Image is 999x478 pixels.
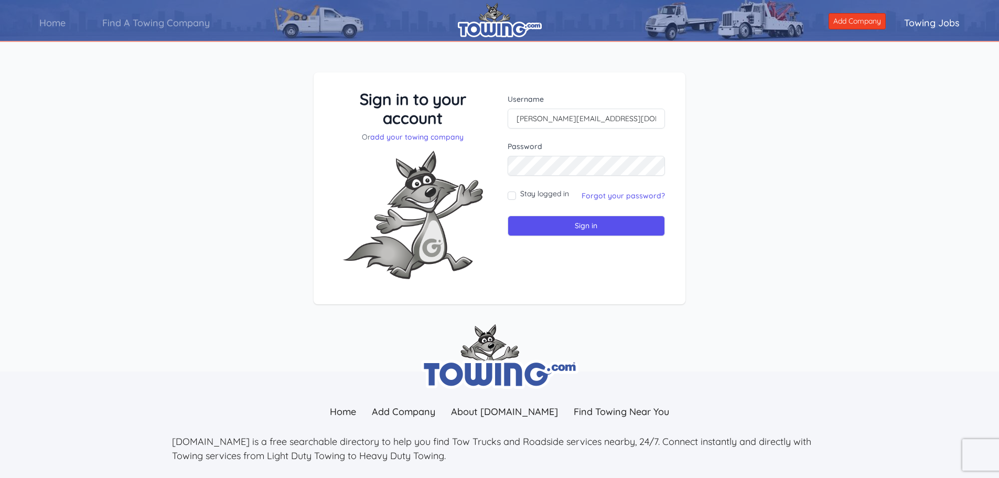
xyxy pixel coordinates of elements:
img: Fox-Excited.png [334,142,491,288]
a: Find A Towing Company [84,8,228,38]
a: Home [21,8,84,38]
input: Sign in [508,216,665,236]
a: Find Towing Near You [566,400,677,423]
a: About [DOMAIN_NAME] [443,400,566,423]
img: logo.png [458,3,542,37]
label: Stay logged in [520,188,569,199]
a: Towing Jobs [886,8,978,38]
a: Add Company [364,400,443,423]
label: Username [508,94,665,104]
a: Home [322,400,364,423]
a: Forgot your password? [582,191,665,200]
a: add your towing company [370,132,464,142]
p: Or [334,132,492,142]
h3: Sign in to your account [334,90,492,128]
a: Add Company [829,13,886,29]
img: towing [421,324,578,389]
p: [DOMAIN_NAME] is a free searchable directory to help you find Tow Trucks and Roadside services ne... [172,434,828,463]
label: Password [508,141,665,152]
